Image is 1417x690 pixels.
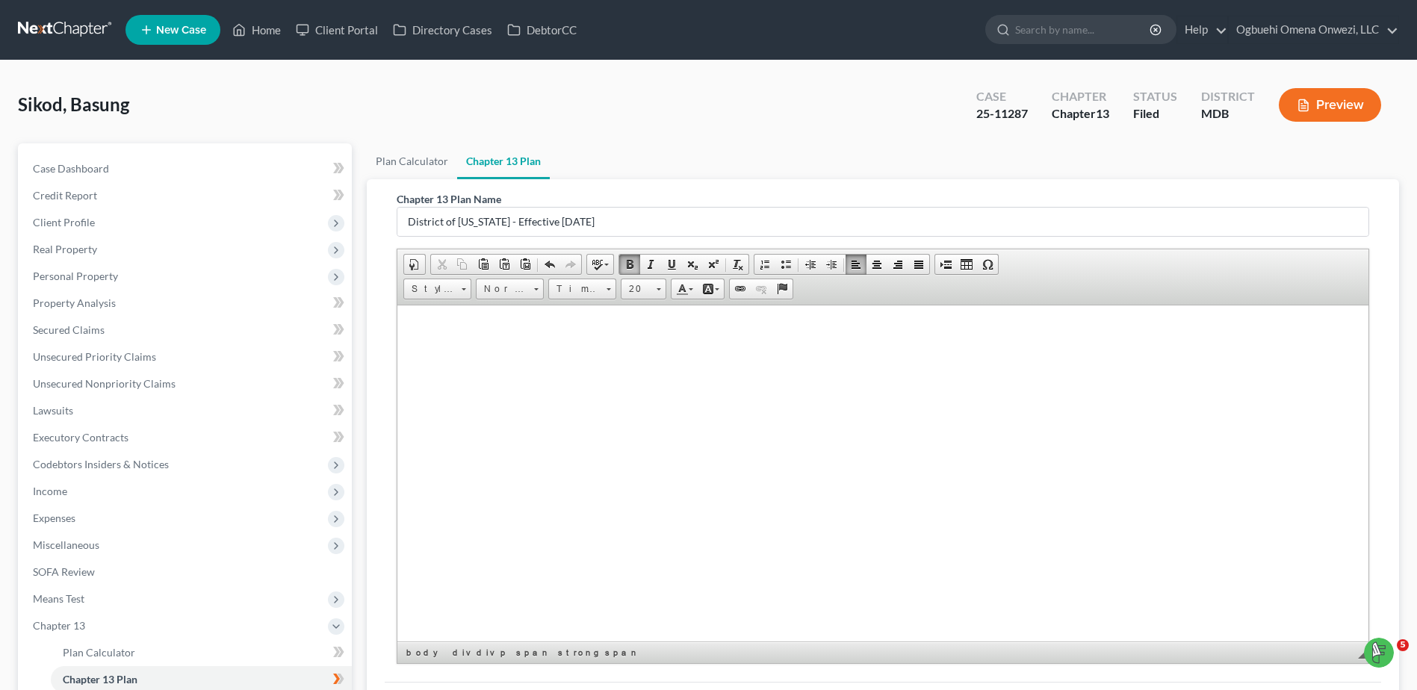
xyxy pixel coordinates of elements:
[474,645,496,660] a: div element
[935,255,956,274] a: Insert Page Break for Printing
[21,424,352,451] a: Executory Contracts
[21,290,352,317] a: Property Analysis
[33,162,109,175] span: Case Dashboard
[21,155,352,182] a: Case Dashboard
[51,639,352,666] a: Plan Calculator
[63,673,137,686] span: Chapter 13 Plan
[33,296,116,309] span: Property Analysis
[21,344,352,370] a: Unsecured Priority Claims
[1229,16,1398,43] a: Ogbuehi Omena Onwezi, LLC
[225,16,288,43] a: Home
[33,538,99,551] span: Miscellaneous
[977,255,998,274] a: Insert Special Character
[385,16,500,43] a: Directory Cases
[21,317,352,344] a: Secured Claims
[1052,88,1109,105] div: Chapter
[457,143,550,179] a: Chapter 13 Plan
[672,279,698,299] a: Text Color
[515,255,536,274] a: Paste from Word
[33,592,84,605] span: Means Test
[33,189,97,202] span: Credit Report
[555,645,601,660] a: strong element
[473,255,494,274] a: Paste
[976,105,1028,122] div: 25-11287
[477,279,529,299] span: Normal
[403,279,471,299] a: Styles
[682,255,703,274] a: Subscript
[1096,106,1109,120] span: 13
[698,279,724,299] a: Background Color
[397,208,1368,236] input: Enter name...
[976,88,1028,105] div: Case
[33,485,67,497] span: Income
[1177,16,1227,43] a: Help
[288,16,385,43] a: Client Portal
[33,350,156,363] span: Unsecured Priority Claims
[450,645,472,660] a: div element
[621,279,651,299] span: 20
[1052,105,1109,122] div: Chapter
[560,255,581,274] a: Redo
[619,255,640,274] a: Bold
[1279,88,1381,122] button: Preview
[730,279,751,299] a: Link
[476,279,544,299] a: Normal
[956,255,977,274] a: Table
[431,255,452,274] a: Cut
[640,255,661,274] a: Italic
[866,255,887,274] a: Center
[1133,105,1177,122] div: Filed
[403,645,448,660] a: body element
[33,377,176,390] span: Unsecured Nonpriority Claims
[1133,88,1177,105] div: Status
[754,255,775,274] a: Insert/Remove Numbered List
[887,255,908,274] a: Align Right
[21,182,352,209] a: Credit Report
[404,255,425,274] a: Document Properties
[33,216,95,229] span: Client Profile
[33,431,128,444] span: Executory Contracts
[1358,651,1365,659] span: Resize
[33,512,75,524] span: Expenses
[602,645,642,660] a: span element
[33,323,105,336] span: Secured Claims
[397,191,501,207] label: Chapter 13 Plan Name
[33,565,95,578] span: SOFA Review
[494,255,515,274] a: Paste as plain text
[156,25,206,36] span: New Case
[846,255,866,274] a: Align Left
[21,397,352,424] a: Lawsuits
[18,93,129,115] span: Sikod, Basung
[367,143,457,179] a: Plan Calculator
[821,255,842,274] a: Increase Indent
[1201,105,1255,122] div: MDB
[452,255,473,274] a: Copy
[548,279,616,299] a: Times New Roman
[404,279,456,299] span: Styles
[33,243,97,255] span: Real Property
[587,255,613,274] a: Spell Checker
[397,305,1368,641] iframe: Rich Text Editor, document-ckeditor
[772,279,793,299] a: Anchor
[33,270,118,282] span: Personal Property
[751,279,772,299] a: Unlink
[513,645,554,660] a: span element
[497,645,512,660] a: p element
[621,279,666,299] a: 20
[33,619,85,632] span: Chapter 13
[63,646,135,659] span: Plan Calculator
[33,458,169,470] span: Codebtors Insiders & Notices
[21,559,352,585] a: SOFA Review
[21,370,352,397] a: Unsecured Nonpriority Claims
[1397,639,1409,651] span: 5
[549,279,601,299] span: Times New Roman
[1015,16,1152,43] input: Search by name...
[728,255,748,274] a: Remove Format
[539,255,560,274] a: Undo
[33,404,73,417] span: Lawsuits
[800,255,821,274] a: Decrease Indent
[908,255,929,274] a: Justify
[703,255,724,274] a: Superscript
[1201,88,1255,105] div: District
[500,16,584,43] a: DebtorCC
